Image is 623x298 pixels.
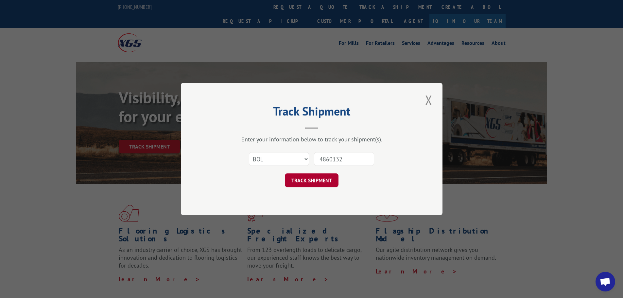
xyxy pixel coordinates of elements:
a: Open chat [596,272,615,291]
input: Number(s) [314,152,374,166]
button: Close modal [423,91,434,109]
div: Enter your information below to track your shipment(s). [214,135,410,143]
h2: Track Shipment [214,107,410,119]
button: TRACK SHIPMENT [285,173,338,187]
